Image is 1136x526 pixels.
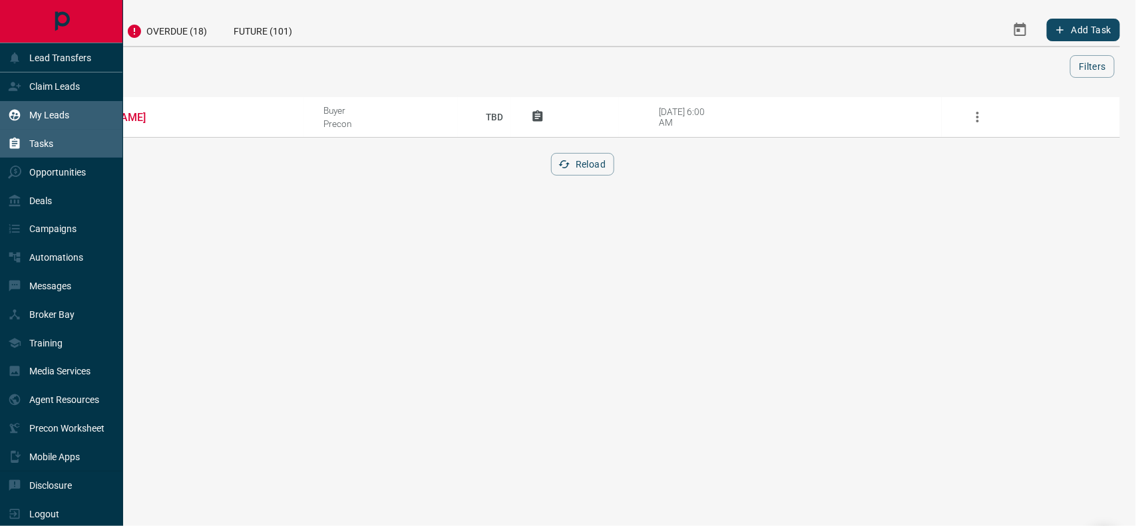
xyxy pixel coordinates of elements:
button: Select Date Range [1004,14,1036,46]
div: Precon [323,118,459,129]
div: Overdue (18) [113,13,220,46]
button: Reload [551,153,614,176]
div: Future (101) [220,13,305,46]
div: Buyer [323,105,459,116]
button: Add Task [1047,19,1120,41]
p: TBD [478,99,511,135]
div: [DATE] 6:00 AM [659,106,715,128]
button: Filters [1070,55,1115,78]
